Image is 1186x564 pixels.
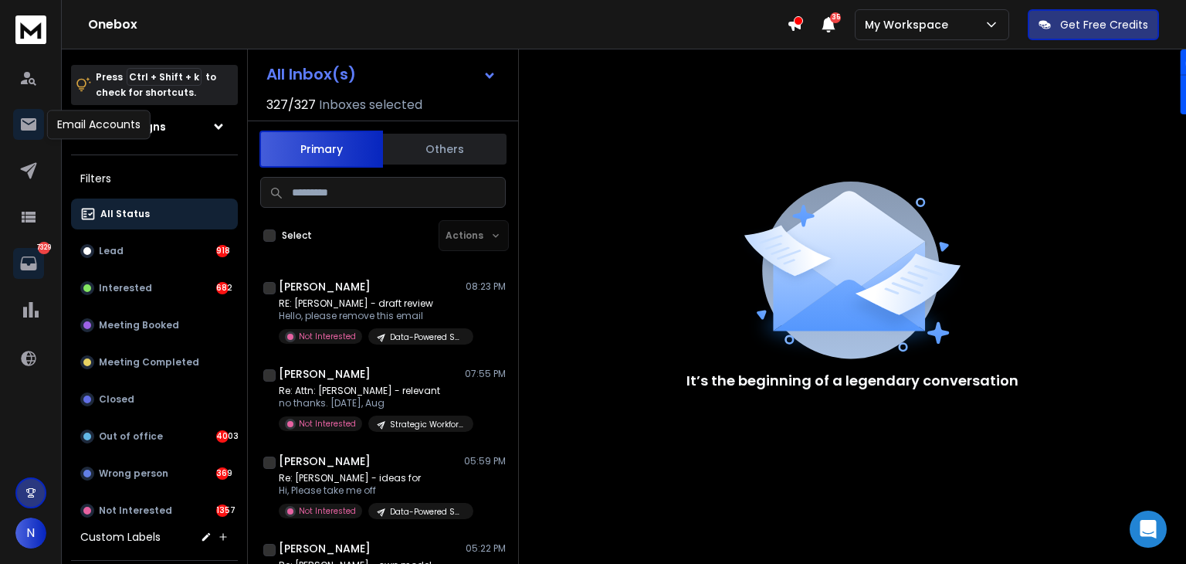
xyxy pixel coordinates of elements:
h3: Inboxes selected [319,96,422,114]
div: 369 [216,467,229,480]
p: Not Interested [299,331,356,342]
button: Meeting Completed [71,347,238,378]
button: All Campaigns [71,111,238,142]
p: RE: [PERSON_NAME] - draft review [279,297,464,310]
button: Others [383,132,507,166]
p: Interested [99,282,152,294]
button: N [15,518,46,549]
p: Data-Powered SWP (Learnova - Dedicated Server) [390,506,464,518]
p: 7329 [38,242,50,254]
button: Get Free Credits [1028,9,1159,40]
span: 327 / 327 [266,96,316,114]
h1: Onebox [88,15,787,34]
p: 05:22 PM [466,542,506,555]
h1: All Inbox(s) [266,66,356,82]
label: Select [282,229,312,242]
p: Data-Powered SWP (Learnova - Dedicated Server) [390,331,464,343]
p: Re: [PERSON_NAME] - ideas for [279,472,464,484]
button: All Status [71,199,238,229]
p: Press to check for shortcuts. [96,70,216,100]
p: Out of office [99,430,163,443]
p: Hello, please remove this email [279,310,464,322]
h1: [PERSON_NAME] [279,279,371,294]
h1: [PERSON_NAME] [279,541,371,556]
div: 918 [216,245,229,257]
h3: Custom Labels [80,529,161,545]
img: logo [15,15,46,44]
span: 35 [830,12,841,23]
p: 08:23 PM [466,280,506,293]
p: All Status [100,208,150,220]
p: Wrong person [99,467,168,480]
button: Meeting Booked [71,310,238,341]
a: 7329 [13,248,44,279]
h3: Filters [71,168,238,189]
span: Ctrl + Shift + k [127,68,202,86]
button: Primary [259,131,383,168]
p: no thanks. [DATE], Aug [279,397,464,409]
h1: [PERSON_NAME] [279,366,371,382]
p: My Workspace [865,17,954,32]
button: All Inbox(s) [254,59,509,90]
div: 4003 [216,430,229,443]
p: Not Interested [99,505,172,517]
p: Lead [99,245,124,257]
button: Interested682 [71,273,238,304]
p: Meeting Booked [99,319,179,331]
p: Get Free Credits [1060,17,1148,32]
p: Meeting Completed [99,356,199,369]
p: 05:59 PM [464,455,506,467]
div: Open Intercom Messenger [1130,511,1167,548]
div: Email Accounts [47,110,151,139]
button: Wrong person369 [71,458,238,489]
h1: [PERSON_NAME] [279,454,371,469]
button: Closed [71,384,238,415]
p: Closed [99,393,134,406]
button: Lead918 [71,236,238,267]
p: It’s the beginning of a legendary conversation [686,370,1018,392]
p: Hi, Please take me off [279,484,464,497]
p: 07:55 PM [465,368,506,380]
p: Not Interested [299,418,356,430]
p: Re: Attn: [PERSON_NAME] - relevant [279,385,464,397]
p: Strategic Workforce Planning - Learnova [390,419,464,430]
button: Out of office4003 [71,421,238,452]
p: Not Interested [299,505,356,517]
div: 682 [216,282,229,294]
button: Not Interested1357 [71,495,238,526]
div: 1357 [216,505,229,517]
